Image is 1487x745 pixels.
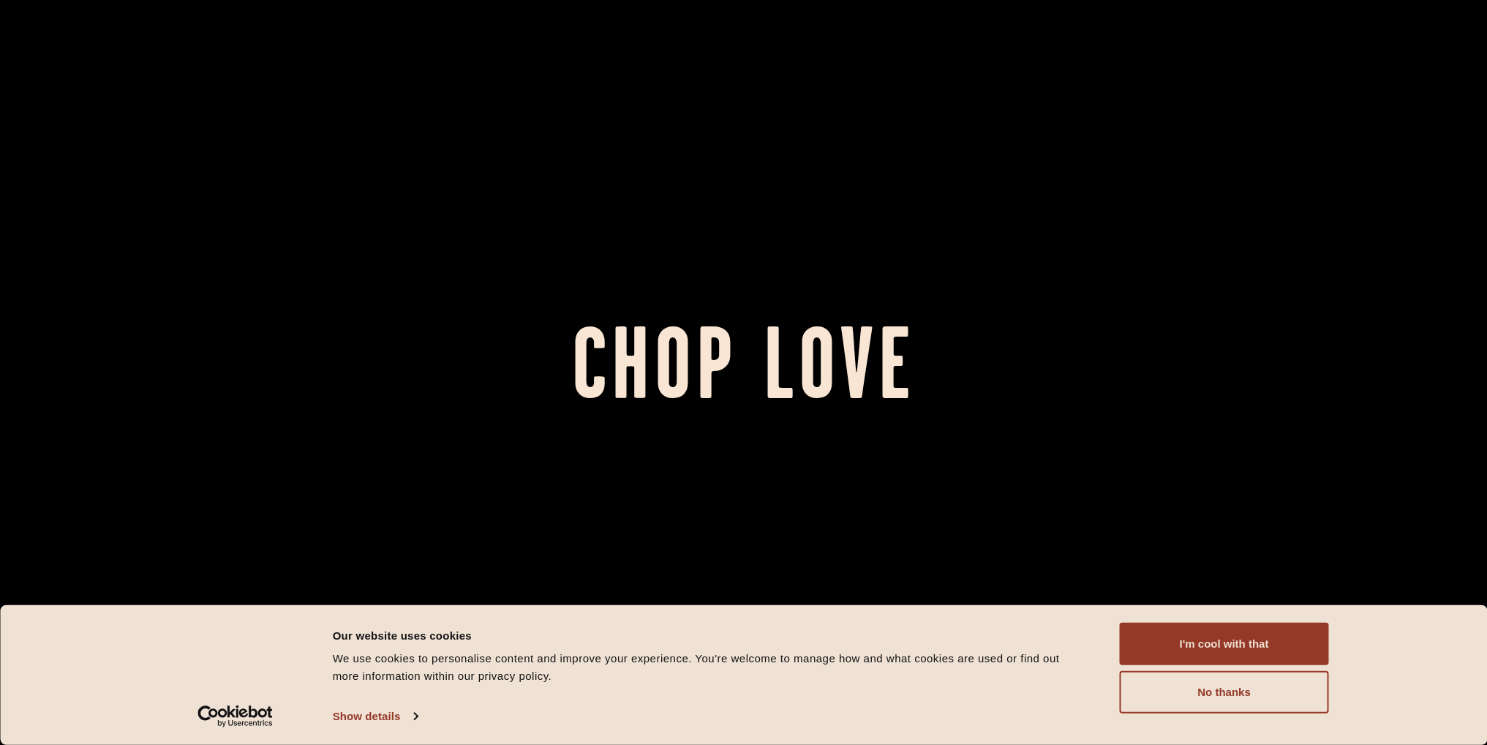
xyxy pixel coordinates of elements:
a: Show details [333,705,418,727]
div: Our website uses cookies [333,626,1087,644]
div: We use cookies to personalise content and improve your experience. You're welcome to manage how a... [333,650,1087,685]
a: Usercentrics Cookiebot - opens in a new window [171,705,299,727]
button: No thanks [1120,671,1329,714]
button: I'm cool with that [1120,623,1329,665]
